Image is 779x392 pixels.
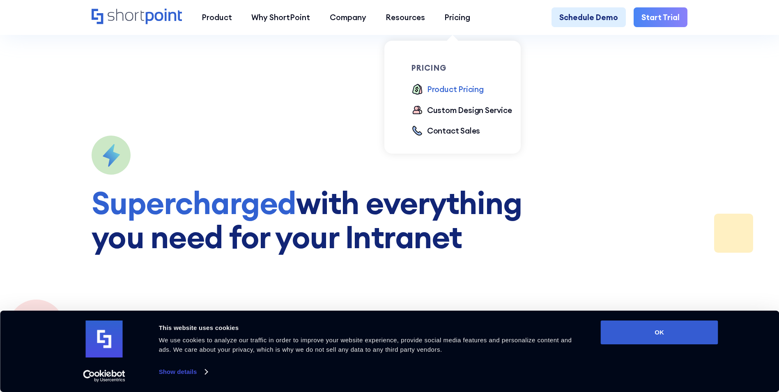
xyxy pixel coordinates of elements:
h2: with everything you need for your Intranet [92,186,530,254]
div: Contact Sales [427,125,480,136]
div: Custom Design Service [427,104,512,116]
div: pricing [411,64,521,72]
a: Contact Sales [411,125,480,138]
a: Start Trial [634,7,687,27]
div: Pricing [444,12,470,23]
a: Usercentrics Cookiebot - opens in a new window [68,370,140,382]
a: Company [320,7,376,27]
a: Show details [159,366,207,378]
a: Custom Design Service [411,104,512,117]
div: Why ShortPoint [251,12,310,23]
a: Resources [376,7,434,27]
div: Product [202,12,232,23]
a: Home [92,9,182,25]
a: Schedule Demo [552,7,626,27]
img: logo [86,321,123,357]
div: This website uses cookies [159,323,582,333]
em: Supercharged [92,183,296,222]
span: We use cookies to analyze our traffic in order to improve your website experience, provide social... [159,337,572,353]
a: Product [192,7,241,27]
div: Resources [386,12,425,23]
div: Company [330,12,366,23]
a: Product Pricing [411,83,484,96]
button: OK [601,321,718,344]
a: Pricing [435,7,480,27]
a: Why ShortPoint [242,7,320,27]
div: Product Pricing [427,83,484,95]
